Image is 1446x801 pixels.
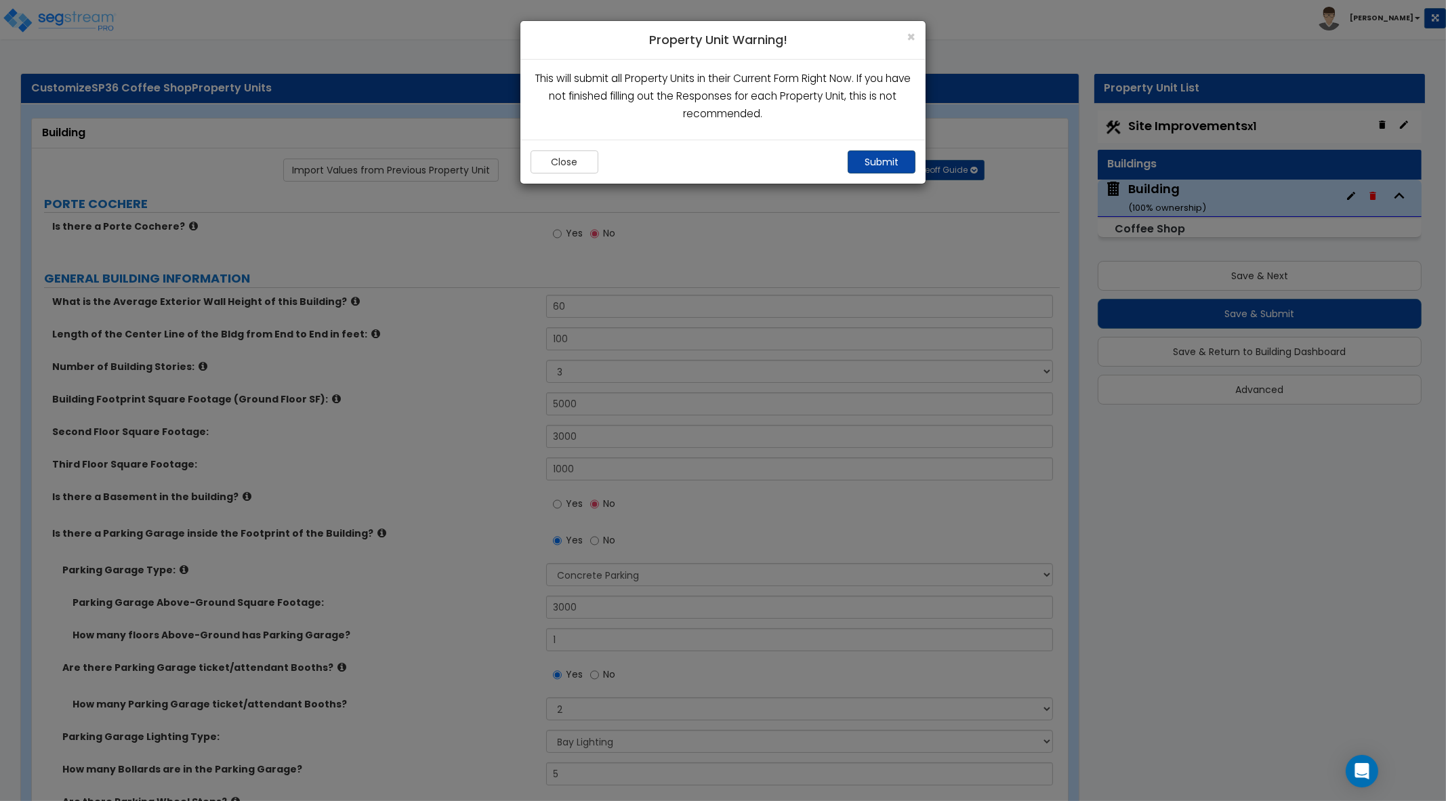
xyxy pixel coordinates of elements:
span: × [907,27,915,47]
p: This will submit all Property Units in their Current Form Right Now. If you have not finished fil... [531,70,915,123]
button: Close [531,150,598,173]
h4: Property Unit Warning! [531,31,915,49]
button: Close [907,30,915,44]
div: Open Intercom Messenger [1346,755,1378,787]
button: Submit [848,150,915,173]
